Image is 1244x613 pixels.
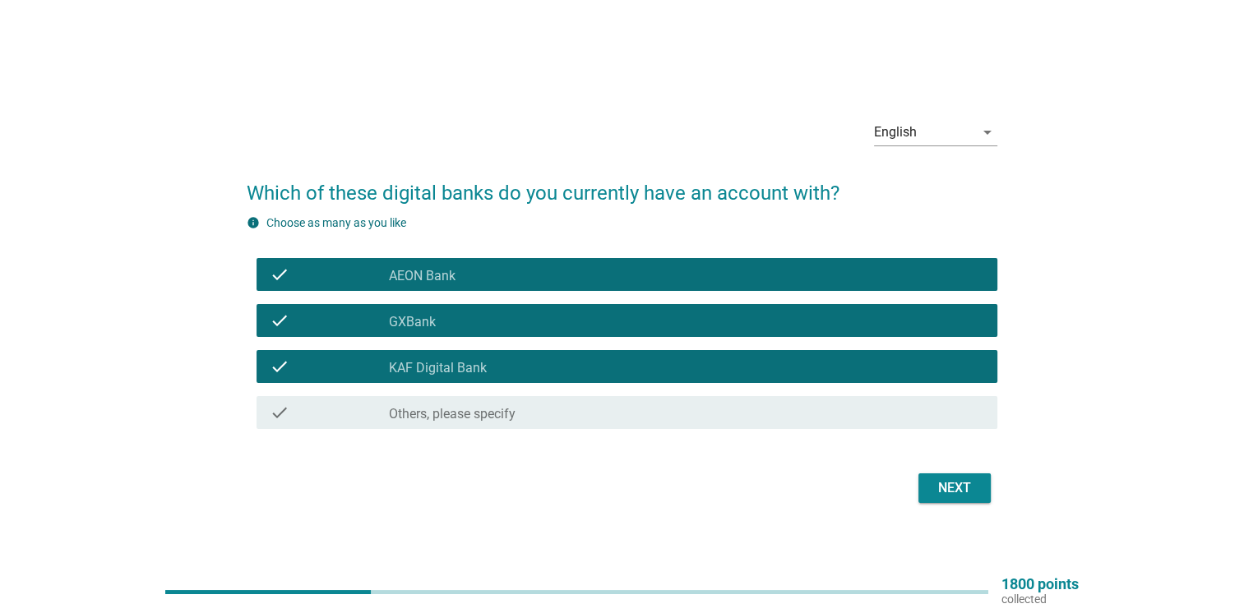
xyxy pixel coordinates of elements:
[1001,577,1079,592] p: 1800 points
[389,406,516,422] label: Others, please specify
[247,216,260,229] i: info
[389,360,487,376] label: KAF Digital Bank
[266,216,406,229] label: Choose as many as you like
[270,265,289,284] i: check
[389,314,436,330] label: GXBank
[918,473,991,503] button: Next
[247,162,997,208] h2: Which of these digital banks do you currently have an account with?
[874,125,917,140] div: English
[389,268,456,284] label: AEON Bank
[270,403,289,422] i: check
[932,478,978,498] div: Next
[1001,592,1079,606] p: collected
[270,311,289,330] i: check
[270,357,289,376] i: check
[978,122,997,142] i: arrow_drop_down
